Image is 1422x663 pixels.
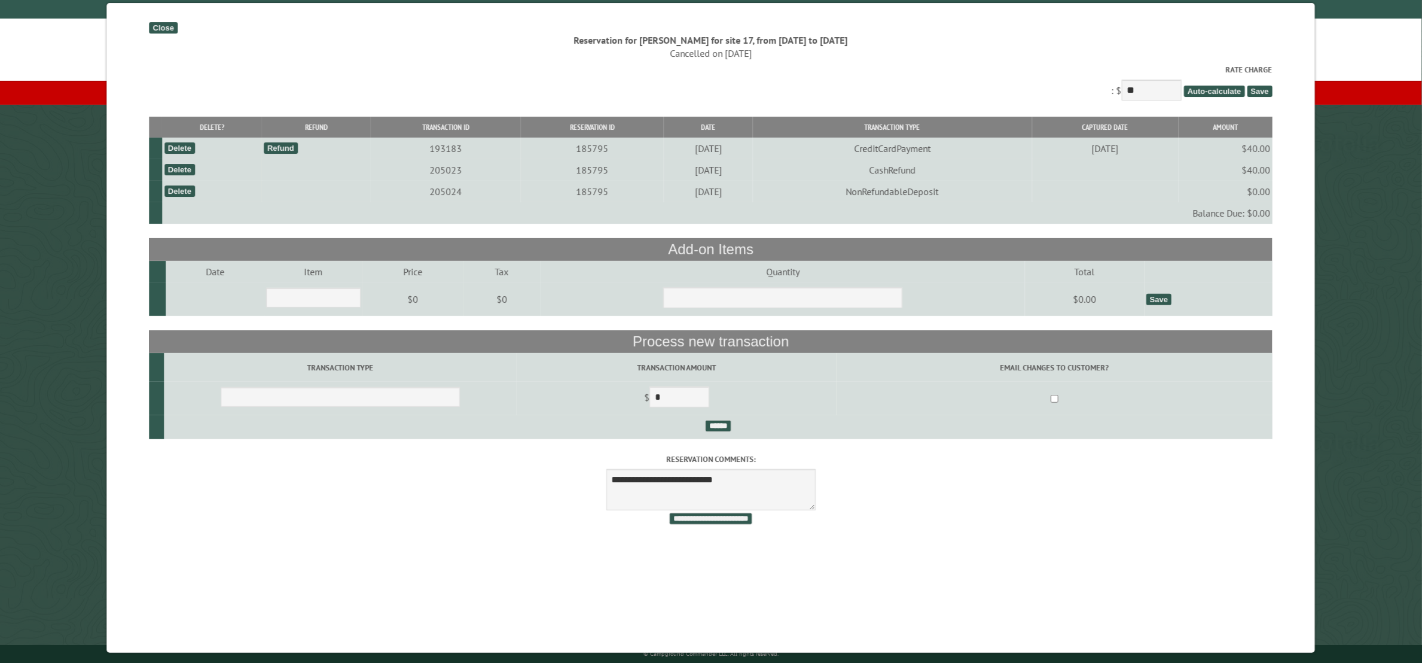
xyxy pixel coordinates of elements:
td: $40.00 [1179,159,1273,181]
td: 185795 [521,181,664,202]
div: : $ [149,64,1273,103]
th: Captured Date [1032,117,1179,138]
td: 205023 [371,159,521,181]
td: Date [166,261,264,282]
td: [DATE] [664,181,753,202]
th: Reservation ID [521,117,664,138]
div: Reservation for [PERSON_NAME] for site 17, from [DATE] to [DATE] [149,34,1273,47]
label: Transaction Type [166,362,515,373]
label: Transaction Amount [518,362,835,373]
td: 193183 [371,138,521,159]
th: Transaction ID [371,117,521,138]
td: Price [362,261,463,282]
th: Delete? [163,117,262,138]
span: Auto-calculate [1184,86,1245,97]
td: NonRefundableDeposit [753,181,1032,202]
th: Amount [1179,117,1273,138]
td: $0.00 [1179,181,1273,202]
td: $0 [463,282,541,316]
td: CreditCardPayment [753,138,1032,159]
div: Save [1146,294,1171,305]
td: Tax [463,261,541,282]
div: Refund [264,142,298,154]
div: Cancelled on [DATE] [149,47,1273,60]
th: Add-on Items [149,238,1273,261]
label: Rate Charge [149,64,1273,75]
small: © Campground Commander LLC. All rights reserved. [643,650,779,658]
td: $0.00 [1026,282,1145,316]
div: Delete [164,185,195,197]
td: Quantity [541,261,1025,282]
th: Transaction Type [753,117,1032,138]
th: Date [664,117,753,138]
td: Balance Due: $0.00 [163,202,1273,224]
td: 185795 [521,138,664,159]
td: [DATE] [664,138,753,159]
div: Delete [164,164,195,175]
td: $ [517,382,837,415]
label: Email changes to customer? [839,362,1271,373]
span: Save [1247,86,1273,97]
td: 185795 [521,159,664,181]
td: [DATE] [664,159,753,181]
div: Delete [164,142,195,154]
th: Process new transaction [149,330,1273,353]
td: Item [264,261,362,282]
th: Refund [262,117,371,138]
td: 205024 [371,181,521,202]
td: [DATE] [1032,138,1179,159]
label: Reservation comments: [149,454,1273,465]
div: Close [149,22,178,34]
td: $0 [362,282,463,316]
td: CashRefund [753,159,1032,181]
td: Total [1026,261,1145,282]
td: $40.00 [1179,138,1273,159]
